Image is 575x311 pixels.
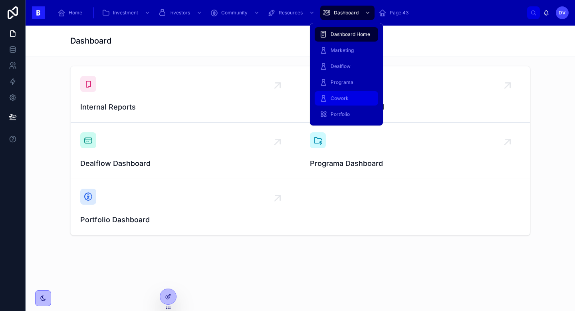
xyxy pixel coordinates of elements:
span: Portfolio [331,111,350,118]
a: Page 43 [376,6,414,20]
img: App logo [32,6,45,19]
span: Programa [331,79,353,86]
span: Marketing [331,47,354,54]
a: Cowork [315,91,378,106]
span: Programa Dashboard [310,158,520,169]
span: Cowork [331,95,349,102]
a: Resources [265,6,319,20]
a: Dealflow Dashboard [71,123,300,179]
span: Investment [113,10,138,16]
span: Community [221,10,248,16]
a: Dashboard [320,6,375,20]
h1: Dashboard [70,35,111,46]
a: Community [208,6,264,20]
span: Dashboard [334,10,359,16]
a: Marketing [315,43,378,58]
span: Dealflow Dashboard [80,158,290,169]
a: Marketing Dashboard [300,66,530,123]
span: Dealflow [331,63,351,70]
div: scrollable content [51,4,527,22]
span: Marketing Dashboard [310,102,520,113]
span: DV [559,10,566,16]
a: Investment [99,6,154,20]
a: Internal Reports [71,66,300,123]
span: Investors [169,10,190,16]
a: Programa [315,75,378,90]
a: Programa Dashboard [300,123,530,179]
a: Dealflow [315,59,378,74]
span: Dashboard Home [331,31,370,38]
span: Portfolio Dashboard [80,214,290,225]
a: Home [55,6,88,20]
span: Internal Reports [80,102,290,113]
a: Portfolio Dashboard [71,179,300,235]
a: Portfolio [315,107,378,122]
span: Resources [279,10,303,16]
span: Page 43 [390,10,408,16]
a: Investors [156,6,206,20]
a: Dashboard Home [315,27,378,42]
span: Home [69,10,82,16]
